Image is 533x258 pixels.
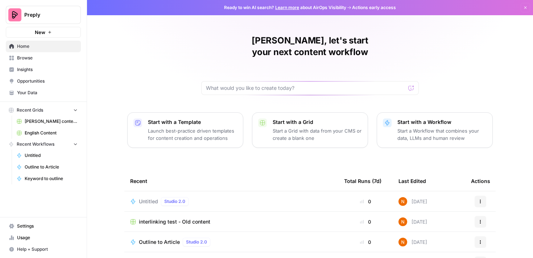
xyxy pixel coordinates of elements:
[201,35,419,58] h1: [PERSON_NAME], let's start your next content workflow
[398,197,427,206] div: [DATE]
[17,55,78,61] span: Browse
[17,234,78,241] span: Usage
[275,5,299,10] a: Learn more
[6,41,81,52] a: Home
[148,127,237,142] p: Launch best-practice driven templates for content creation and operations
[398,217,407,226] img: c37vr20y5fudypip844bb0rvyfb7
[17,223,78,229] span: Settings
[17,43,78,50] span: Home
[252,112,368,148] button: Start with a GridStart a Grid with data from your CMS or create a blank one
[397,127,487,142] p: Start a Workflow that combines your data, LLMs and human review
[398,217,427,226] div: [DATE]
[17,90,78,96] span: Your Data
[6,75,81,87] a: Opportunities
[344,171,381,191] div: Total Runs (7d)
[25,118,78,125] span: [PERSON_NAME] content interlinking test - new content
[273,118,362,126] p: Start with a Grid
[273,127,362,142] p: Start a Grid with data from your CMS or create a blank one
[13,116,81,127] a: [PERSON_NAME] content interlinking test - new content
[139,218,210,225] span: interlinking test - Old content
[377,112,493,148] button: Start with a WorkflowStart a Workflow that combines your data, LLMs and human review
[6,27,81,38] button: New
[148,118,237,126] p: Start with a Template
[6,52,81,64] a: Browse
[25,164,78,170] span: Outline to Article
[130,197,332,206] a: UntitledStudio 2.0
[130,238,332,246] a: Outline to ArticleStudio 2.0
[6,64,81,75] a: Insights
[13,150,81,161] a: Untitled
[24,11,68,18] span: Preply
[25,130,78,136] span: English Content
[352,4,396,11] span: Actions early access
[6,244,81,255] button: Help + Support
[13,161,81,173] a: Outline to Article
[139,238,180,246] span: Outline to Article
[130,171,332,191] div: Recent
[397,118,487,126] p: Start with a Workflow
[13,127,81,139] a: English Content
[398,197,407,206] img: c37vr20y5fudypip844bb0rvyfb7
[130,218,332,225] a: interlinking test - Old content
[35,29,45,36] span: New
[17,246,78,253] span: Help + Support
[8,8,21,21] img: Preply Logo
[17,107,43,113] span: Recent Grids
[471,171,490,191] div: Actions
[6,232,81,244] a: Usage
[17,66,78,73] span: Insights
[6,220,81,232] a: Settings
[127,112,243,148] button: Start with a TemplateLaunch best-practice driven templates for content creation and operations
[25,152,78,159] span: Untitled
[186,239,207,245] span: Studio 2.0
[344,238,387,246] div: 0
[17,141,54,147] span: Recent Workflows
[344,198,387,205] div: 0
[206,84,405,92] input: What would you like to create today?
[17,78,78,84] span: Opportunities
[6,139,81,150] button: Recent Workflows
[13,173,81,184] a: Keyword to outline
[398,171,426,191] div: Last Edited
[344,218,387,225] div: 0
[25,175,78,182] span: Keyword to outline
[398,238,407,246] img: c37vr20y5fudypip844bb0rvyfb7
[6,105,81,116] button: Recent Grids
[398,238,427,246] div: [DATE]
[139,198,158,205] span: Untitled
[6,87,81,99] a: Your Data
[224,4,346,11] span: Ready to win AI search? about AirOps Visibility
[164,198,185,205] span: Studio 2.0
[6,6,81,24] button: Workspace: Preply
